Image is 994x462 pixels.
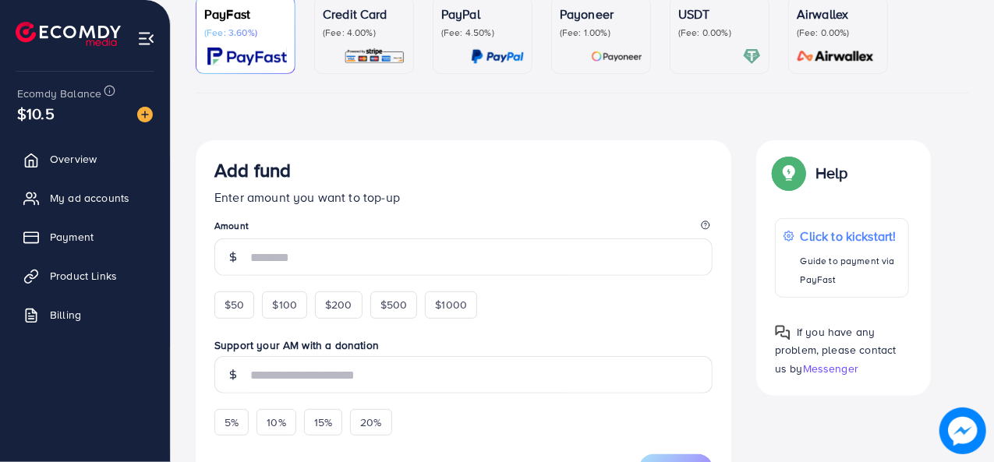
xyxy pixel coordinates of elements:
[801,227,900,245] p: Click to kickstart!
[214,219,713,238] legend: Amount
[775,325,791,340] img: Popup guide
[204,26,287,39] p: (Fee: 3.60%)
[214,188,713,206] p: Enter amount you want to top-up
[441,26,524,39] p: (Fee: 4.50%)
[803,361,858,376] span: Messenger
[314,414,332,430] span: 15%
[50,190,129,206] span: My ad accounts
[591,48,642,65] img: card
[214,337,713,353] label: Support your AM with a donation
[323,5,405,23] p: Credit Card
[560,5,642,23] p: Payoneer
[50,268,117,284] span: Product Links
[214,159,291,182] h3: Add fund
[792,48,879,65] img: card
[325,297,352,312] span: $200
[344,48,405,65] img: card
[204,5,287,23] p: PayFast
[801,252,900,289] p: Guide to payment via PayFast
[471,48,524,65] img: card
[678,26,761,39] p: (Fee: 0.00%)
[797,5,879,23] p: Airwallex
[323,26,405,39] p: (Fee: 4.00%)
[272,297,297,312] span: $100
[12,221,158,252] a: Payment
[560,26,642,39] p: (Fee: 1.00%)
[441,5,524,23] p: PayPal
[12,260,158,291] a: Product Links
[380,297,408,312] span: $500
[678,5,761,23] p: USDT
[775,159,803,187] img: Popup guide
[12,182,158,213] a: My ad accounts
[797,26,879,39] p: (Fee: 0.00%)
[50,229,94,245] span: Payment
[12,143,158,175] a: Overview
[267,414,285,430] span: 10%
[775,324,897,376] span: If you have any problem, please contact us by
[50,151,97,167] span: Overview
[16,22,121,46] img: logo
[815,164,848,182] p: Help
[137,30,155,48] img: menu
[939,407,986,454] img: image
[137,107,153,122] img: image
[12,299,158,330] a: Billing
[50,307,81,323] span: Billing
[207,48,287,65] img: card
[435,297,467,312] span: $1000
[360,414,381,430] span: 20%
[17,102,55,125] span: $10.5
[225,414,239,430] span: 5%
[743,48,761,65] img: card
[17,86,101,101] span: Ecomdy Balance
[225,297,244,312] span: $50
